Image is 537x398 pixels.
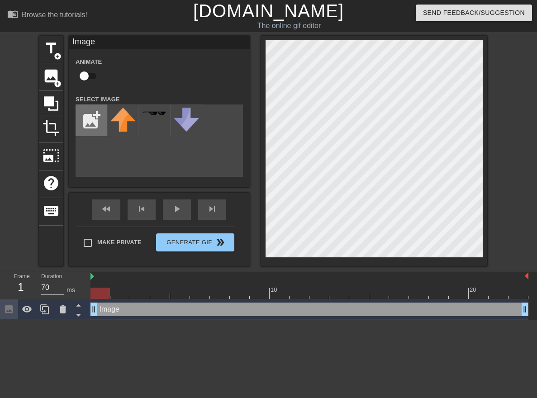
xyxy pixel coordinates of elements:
[43,175,60,192] span: help
[43,67,60,85] span: image
[89,305,98,314] span: drag_handle
[271,285,279,294] div: 10
[101,204,112,214] span: fast_rewind
[520,305,529,314] span: drag_handle
[7,272,34,298] div: Frame
[160,237,231,248] span: Generate Gif
[43,119,60,137] span: crop
[525,272,528,280] img: bound-end.png
[22,11,87,19] div: Browse the tutorials!
[76,95,120,104] label: Select Image
[110,108,136,132] img: upvote.png
[7,9,87,23] a: Browse the tutorials!
[41,274,62,280] label: Duration
[193,1,344,21] a: [DOMAIN_NAME]
[184,20,395,31] div: The online gif editor
[97,238,142,247] span: Make Private
[54,80,62,88] span: add_circle
[14,279,28,295] div: 1
[423,7,525,19] span: Send Feedback/Suggestion
[54,52,62,60] span: add_circle
[43,147,60,164] span: photo_size_select_large
[215,237,226,248] span: double_arrow
[43,40,60,57] span: title
[7,9,18,19] span: menu_book
[171,204,182,214] span: play_arrow
[76,57,102,66] label: Animate
[174,108,199,132] img: downvote.png
[69,36,250,49] div: Image
[142,111,167,116] img: deal-with-it.png
[470,285,478,294] div: 20
[207,204,218,214] span: skip_next
[67,285,75,295] div: ms
[416,5,532,21] button: Send Feedback/Suggestion
[136,204,147,214] span: skip_previous
[156,233,234,251] button: Generate Gif
[43,202,60,219] span: keyboard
